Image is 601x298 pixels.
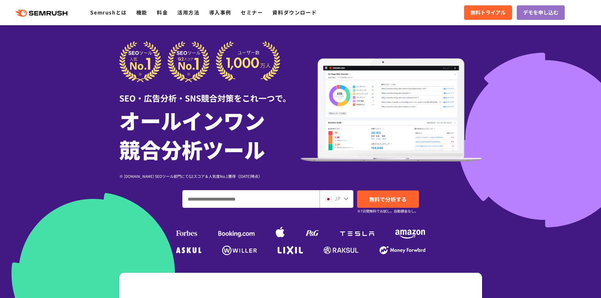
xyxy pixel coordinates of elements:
[119,82,301,104] div: SEO・広告分析・SNS競合対策をこれ一つで。
[470,9,506,17] span: 無料トライアル
[90,9,127,16] a: Semrushとは
[136,9,147,16] a: 機能
[357,190,419,208] a: 無料で分析する
[272,9,317,16] a: 資料ダウンロード
[241,9,263,16] a: セミナー
[357,208,418,214] small: ※7日間無料でお試し。自動課金なし。
[517,5,565,20] a: デモを申し込む
[119,173,301,179] div: ※ [DOMAIN_NAME] SEOツール部門にてG2スコア＆人気度No.1獲得（[DATE]時点）
[183,190,319,207] input: ドメイン、キーワードまたはURLを入力してください
[369,195,407,203] span: 無料で分析する
[523,9,558,17] span: デモを申し込む
[119,106,301,164] h1: オールインワン 競合分析ツール
[177,9,199,16] a: 活用方法
[464,5,512,20] a: 無料トライアル
[334,195,340,202] span: JP
[209,9,231,16] a: 導入事例
[157,9,168,16] a: 料金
